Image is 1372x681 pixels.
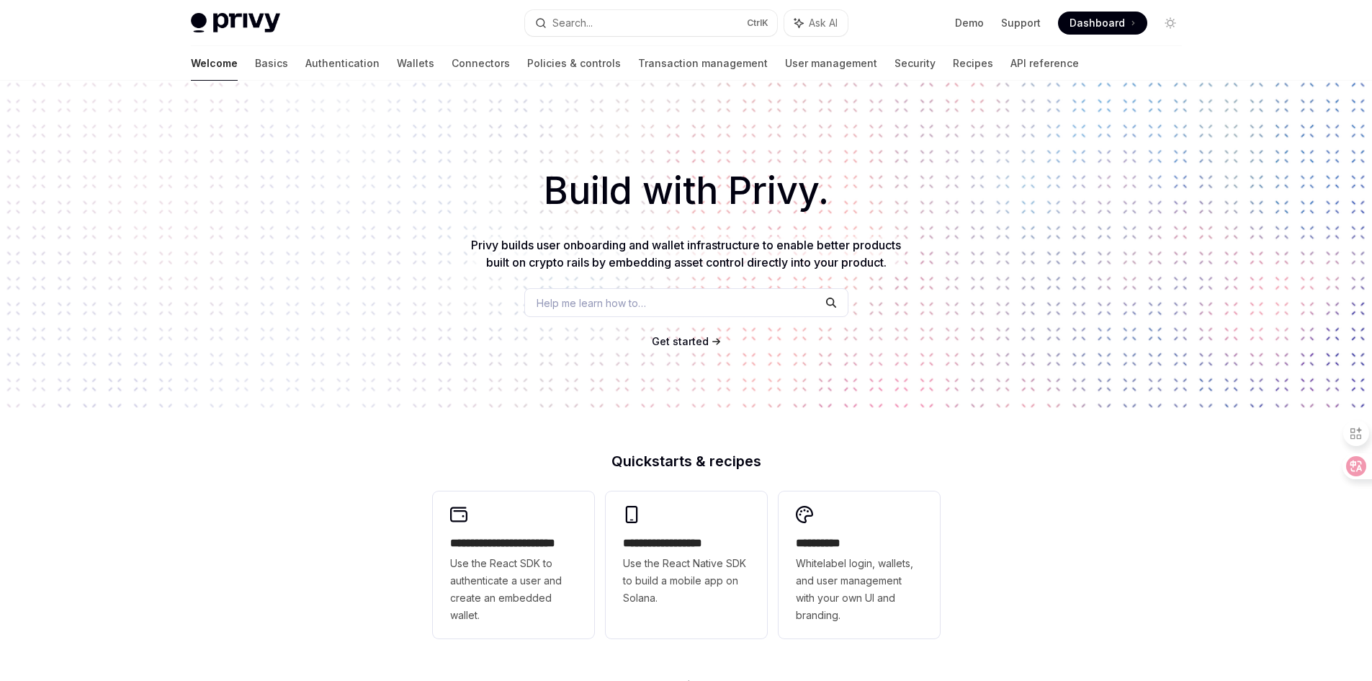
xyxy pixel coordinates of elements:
[953,46,993,81] a: Recipes
[623,555,750,607] span: Use the React Native SDK to build a mobile app on Solana.
[191,13,280,33] img: light logo
[785,46,877,81] a: User management
[638,46,768,81] a: Transaction management
[747,17,768,29] span: Ctrl K
[255,46,288,81] a: Basics
[784,10,848,36] button: Ask AI
[537,295,646,311] span: Help me learn how to…
[191,46,238,81] a: Welcome
[452,46,510,81] a: Connectors
[652,334,709,349] a: Get started
[397,46,434,81] a: Wallets
[779,491,940,638] a: **** *****Whitelabel login, wallets, and user management with your own UI and branding.
[606,491,767,638] a: **** **** **** ***Use the React Native SDK to build a mobile app on Solana.
[1001,16,1041,30] a: Support
[552,14,593,32] div: Search...
[527,46,621,81] a: Policies & controls
[1058,12,1147,35] a: Dashboard
[23,163,1349,219] h1: Build with Privy.
[1159,12,1182,35] button: Toggle dark mode
[1010,46,1079,81] a: API reference
[796,555,923,624] span: Whitelabel login, wallets, and user management with your own UI and branding.
[525,10,777,36] button: Search...CtrlK
[433,454,940,468] h2: Quickstarts & recipes
[895,46,936,81] a: Security
[809,16,838,30] span: Ask AI
[305,46,380,81] a: Authentication
[471,238,901,270] span: Privy builds user onboarding and wallet infrastructure to enable better products built on crypto ...
[955,16,984,30] a: Demo
[652,335,709,347] span: Get started
[1070,16,1125,30] span: Dashboard
[450,555,577,624] span: Use the React SDK to authenticate a user and create an embedded wallet.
